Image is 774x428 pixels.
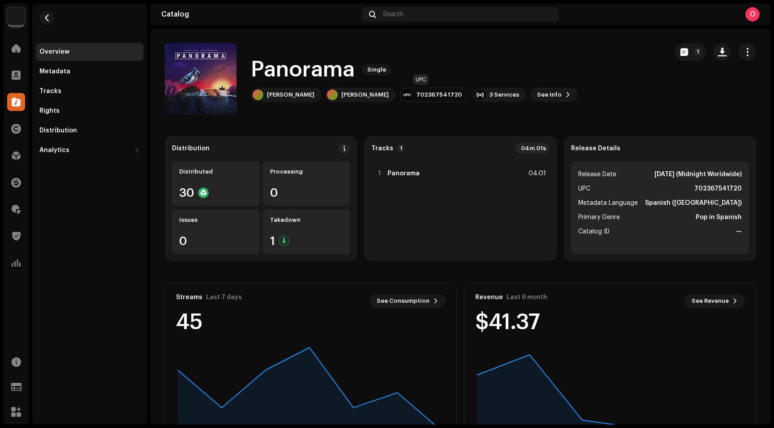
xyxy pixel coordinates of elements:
div: Analytics [39,147,69,154]
button: See Consumption [370,294,446,308]
div: Distribution [172,145,210,152]
div: Distribution [39,127,77,134]
div: Distributed [179,168,252,175]
div: Revenue [475,294,503,301]
div: [PERSON_NAME] [341,91,389,98]
span: Release Date [578,169,616,180]
div: Catalog [161,11,358,18]
div: Last 6 month [507,294,547,301]
strong: [DATE] (Midnight Worldwide) [654,169,742,180]
div: Takedown [270,216,343,224]
strong: Panorama [387,170,420,177]
h1: Panorama [251,55,355,84]
span: Primary Genre [578,212,620,223]
p-badge: 1 [693,47,702,56]
button: See Revenue [684,294,745,308]
div: 3 Services [489,91,519,98]
div: Issues [179,216,252,224]
span: Catalog ID [578,226,610,237]
div: Streams [176,294,202,301]
button: 1 [675,43,706,61]
strong: Spanish ([GEOGRAPHIC_DATA]) [645,198,742,208]
div: 702367541720 [416,91,462,98]
div: Tracks [39,88,61,95]
div: Overview [39,48,69,55]
strong: Pop in Spanish [696,212,742,223]
img: a6437e74-8c8e-4f74-a1ce-131745af0155 [7,7,25,25]
p-badge: 1 [397,144,405,153]
span: See Consumption [377,292,430,310]
re-m-nav-item: Tracks [36,82,143,100]
strong: Tracks [371,145,393,152]
div: Processing [270,168,343,175]
span: Search [383,11,404,18]
re-m-nav-item: Metadata [36,63,143,81]
re-m-nav-dropdown: Analytics [36,141,143,159]
span: UPC [578,183,590,194]
strong: 702367541720 [694,183,742,194]
div: 04m 01s [516,143,550,154]
div: Metadata [39,68,70,75]
re-m-nav-item: Overview [36,43,143,61]
div: Last 7 days [206,294,242,301]
div: [PERSON_NAME] [267,91,314,98]
strong: — [736,226,742,237]
button: See Info [530,88,578,102]
strong: Release Details [571,145,620,152]
div: O [745,7,760,21]
re-m-nav-item: Distribution [36,122,143,140]
div: Rights [39,107,60,114]
span: Single [362,64,391,75]
span: Metadata Language [578,198,638,208]
span: See Info [537,86,562,104]
re-m-nav-item: Rights [36,102,143,120]
div: 04:01 [526,168,546,179]
span: See Revenue [692,292,729,310]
